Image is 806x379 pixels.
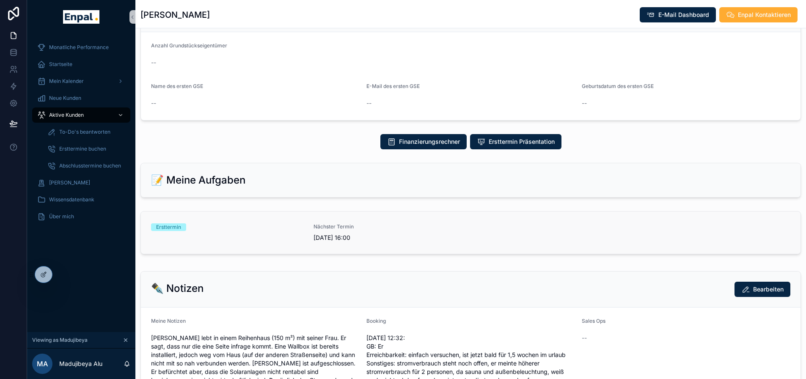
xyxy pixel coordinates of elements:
[32,337,88,343] span: Viewing as Madujibeya
[366,99,371,107] span: --
[314,233,466,242] span: [DATE] 16:00
[32,74,130,89] a: Mein Kalender
[151,173,245,187] h2: 📝 Meine Aufgaben
[314,223,466,230] span: Nächster Termin
[141,211,800,254] a: ErstterminNächster Termin[DATE] 16:00
[489,137,555,146] span: Ersttermin Präsentation
[32,175,130,190] a: [PERSON_NAME]
[32,91,130,106] a: Neue Kunden
[399,137,460,146] span: Finanzierungsrechner
[151,58,156,67] span: --
[582,83,654,89] span: Geburtsdatum des ersten GSE
[49,196,94,203] span: Wissensdatenbank
[366,83,420,89] span: E-Mail des ersten GSE
[49,112,84,118] span: Aktive Kunden
[49,44,109,51] span: Monatliche Performance
[380,134,467,149] button: Finanzierungsrechner
[49,78,84,85] span: Mein Kalender
[27,34,135,235] div: scrollable content
[734,282,790,297] button: Bearbeiten
[140,9,210,21] h1: [PERSON_NAME]
[156,223,181,231] div: Ersttermin
[59,162,121,169] span: Abschlusstermine buchen
[151,99,156,107] span: --
[42,141,130,157] a: Ersttermine buchen
[719,7,798,22] button: Enpal Kontaktieren
[32,57,130,72] a: Startseite
[49,61,72,68] span: Startseite
[738,11,791,19] span: Enpal Kontaktieren
[753,285,784,294] span: Bearbeiten
[151,318,186,324] span: Meine Notizen
[32,209,130,224] a: Über mich
[63,10,99,24] img: App logo
[49,179,90,186] span: [PERSON_NAME]
[640,7,716,22] button: E-Mail Dashboard
[582,318,605,324] span: Sales Ops
[59,146,106,152] span: Ersttermine buchen
[32,107,130,123] a: Aktive Kunden
[470,134,561,149] button: Ersttermin Präsentation
[151,42,227,49] span: Anzahl Grundstückseigentümer
[49,213,74,220] span: Über mich
[37,359,48,369] span: MA
[151,282,204,295] h2: ✒️ Notizen
[42,124,130,140] a: To-Do's beantworten
[42,158,130,173] a: Abschlusstermine buchen
[582,334,587,342] span: --
[582,99,587,107] span: --
[151,83,203,89] span: Name des ersten GSE
[366,318,386,324] span: Booking
[59,129,110,135] span: To-Do's beantworten
[59,360,102,368] p: Madujibeya Alu
[49,95,81,102] span: Neue Kunden
[32,40,130,55] a: Monatliche Performance
[32,192,130,207] a: Wissensdatenbank
[658,11,709,19] span: E-Mail Dashboard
